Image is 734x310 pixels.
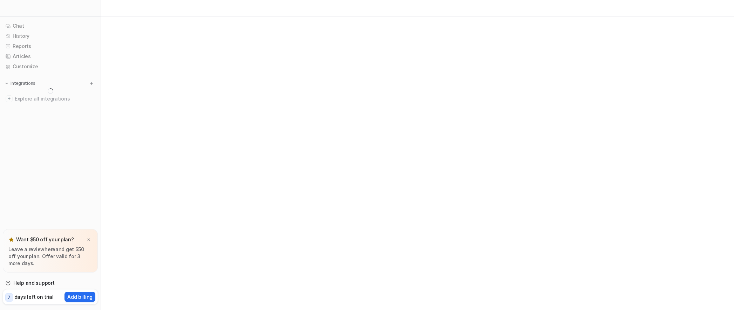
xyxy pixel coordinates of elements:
button: Add billing [64,292,95,302]
a: Explore all integrations [3,94,98,104]
a: Help and support [3,278,98,288]
a: here [45,246,55,252]
a: History [3,31,98,41]
img: x [87,237,91,242]
img: explore all integrations [6,95,13,102]
p: 7 [8,294,11,301]
p: Add billing [67,293,93,301]
p: Want $50 off your plan? [16,236,74,243]
a: Reports [3,41,98,51]
p: days left on trial [14,293,54,301]
button: Integrations [3,80,38,87]
p: Integrations [11,81,35,86]
a: Articles [3,51,98,61]
a: Chat [3,21,98,31]
span: Explore all integrations [15,93,95,104]
img: star [8,237,14,242]
p: Leave a review and get $50 off your plan. Offer valid for 3 more days. [8,246,92,267]
img: expand menu [4,81,9,86]
img: menu_add.svg [89,81,94,86]
a: Customize [3,62,98,71]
